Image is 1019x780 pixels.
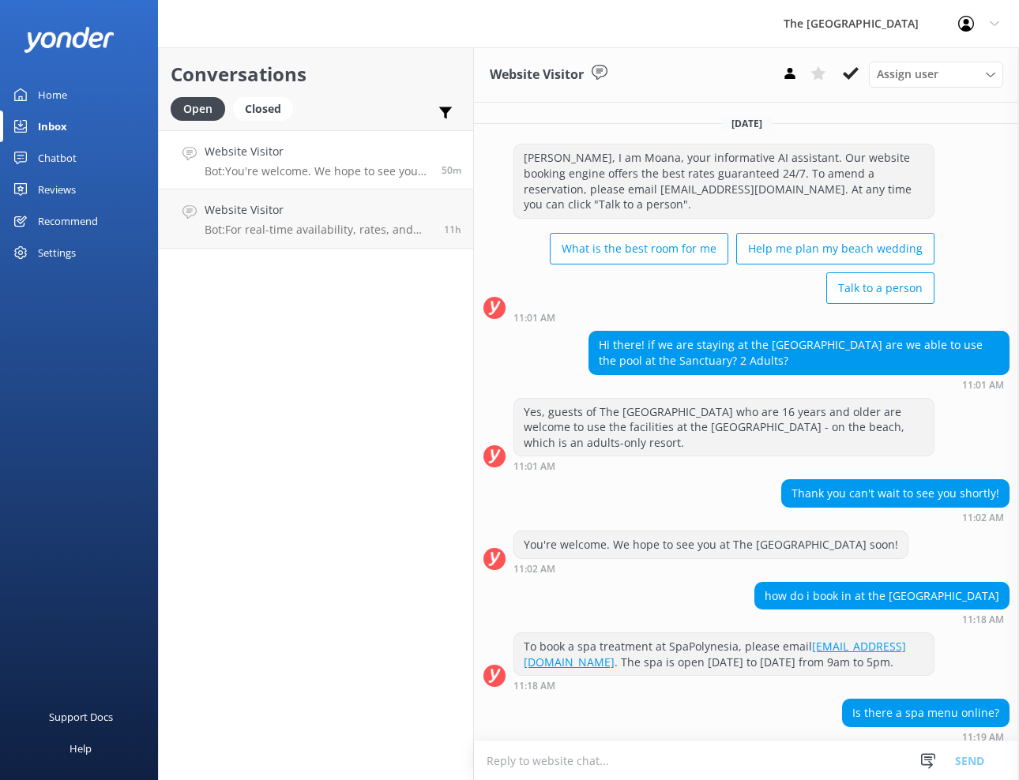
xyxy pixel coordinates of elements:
img: yonder-white-logo.png [24,27,115,53]
div: Thank you can't wait to see you shortly! [782,480,1009,507]
div: [PERSON_NAME], I am Moana, your informative AI assistant. Our website booking engine offers the b... [514,144,934,217]
button: What is the best room for me [550,233,728,264]
div: Open [171,97,225,121]
strong: 11:01 AM [513,313,555,323]
div: You're welcome. We hope to see you at The [GEOGRAPHIC_DATA] soon! [514,531,908,558]
h4: Website Visitor [205,143,430,160]
div: Sep 11 2025 01:02pm (UTC -10:00) Pacific/Honolulu [781,512,1010,523]
div: Sep 11 2025 01:18pm (UTC -10:00) Pacific/Honolulu [513,680,934,691]
span: Sep 11 2025 01:02pm (UTC -10:00) Pacific/Honolulu [442,163,461,177]
strong: 11:01 AM [962,381,1004,390]
a: Website VisitorBot:For real-time availability, rates, and bookings, please visit [URL][DOMAIN_NAM... [159,189,473,249]
strong: 11:18 AM [962,615,1004,624]
strong: 11:01 AM [513,462,555,471]
a: Website VisitorBot:You're welcome. We hope to see you at The [GEOGRAPHIC_DATA] soon!50m [159,130,473,189]
div: Inbox [38,111,67,142]
div: Is there a spa menu online? [843,699,1009,726]
a: Closed [233,99,301,117]
div: Closed [233,97,293,121]
div: Hi there! if we are staying at the [GEOGRAPHIC_DATA] are we able to use the pool at the Sanctuary... [589,332,1009,373]
div: Sep 11 2025 01:19pm (UTC -10:00) Pacific/Honolulu [842,731,1010,742]
div: To book a spa treatment at SpaPolynesia, please email . The spa is open [DATE] to [DATE] from 9am... [514,633,934,675]
strong: 11:02 AM [962,513,1004,523]
div: Sep 11 2025 01:02pm (UTC -10:00) Pacific/Honolulu [513,563,908,574]
a: Open [171,99,233,117]
div: Home [38,79,67,111]
strong: 11:02 AM [513,564,555,574]
div: Support Docs [49,701,113,733]
div: Help [70,733,92,764]
div: Assign User [869,62,1003,87]
div: Sep 11 2025 01:01pm (UTC -10:00) Pacific/Honolulu [588,379,1010,390]
strong: 11:19 AM [962,733,1004,742]
span: Sep 11 2025 02:31am (UTC -10:00) Pacific/Honolulu [444,223,461,236]
h3: Website Visitor [490,65,584,85]
strong: 11:18 AM [513,681,555,691]
button: Help me plan my beach wedding [736,233,934,264]
div: Yes, guests of The [GEOGRAPHIC_DATA] who are 16 years and older are welcome to use the facilities... [514,399,934,456]
div: how do i book in at the [GEOGRAPHIC_DATA] [755,583,1009,609]
h4: Website Visitor [205,201,432,219]
span: [DATE] [722,117,772,130]
div: Sep 11 2025 01:01pm (UTC -10:00) Pacific/Honolulu [513,460,934,471]
div: Reviews [38,174,76,205]
p: Bot: For real-time availability, rates, and bookings, please visit [URL][DOMAIN_NAME]. [205,223,432,237]
h2: Conversations [171,59,461,89]
div: Settings [38,237,76,268]
div: Sep 11 2025 01:18pm (UTC -10:00) Pacific/Honolulu [754,613,1010,624]
a: [EMAIL_ADDRESS][DOMAIN_NAME] [524,639,906,669]
div: Recommend [38,205,98,237]
div: Chatbot [38,142,77,174]
button: Talk to a person [826,272,934,304]
p: Bot: You're welcome. We hope to see you at The [GEOGRAPHIC_DATA] soon! [205,164,430,178]
div: Sep 11 2025 01:01pm (UTC -10:00) Pacific/Honolulu [513,312,934,323]
span: Assign user [877,66,938,83]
